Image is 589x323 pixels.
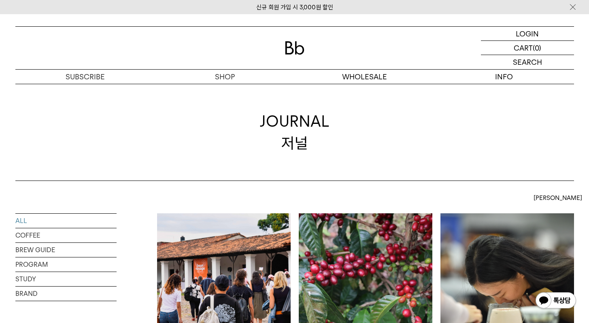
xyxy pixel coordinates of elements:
[15,243,117,257] a: BREW GUIDE
[535,291,577,311] img: 카카오톡 채널 1:1 채팅 버튼
[434,70,574,84] p: INFO
[15,272,117,286] a: STUDY
[155,70,295,84] a: SHOP
[15,70,155,84] a: SUBSCRIBE
[516,27,539,40] p: LOGIN
[513,55,542,69] p: SEARCH
[260,110,330,153] div: JOURNAL 저널
[533,41,541,55] p: (0)
[256,4,333,11] a: 신규 회원 가입 시 3,000원 할인
[295,70,434,84] p: WHOLESALE
[15,214,117,228] a: ALL
[514,41,533,55] p: CART
[285,41,304,55] img: 로고
[534,193,582,203] span: [PERSON_NAME]
[481,41,574,55] a: CART (0)
[15,257,117,272] a: PROGRAM
[15,228,117,242] a: COFFEE
[15,287,117,301] a: BRAND
[481,27,574,41] a: LOGIN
